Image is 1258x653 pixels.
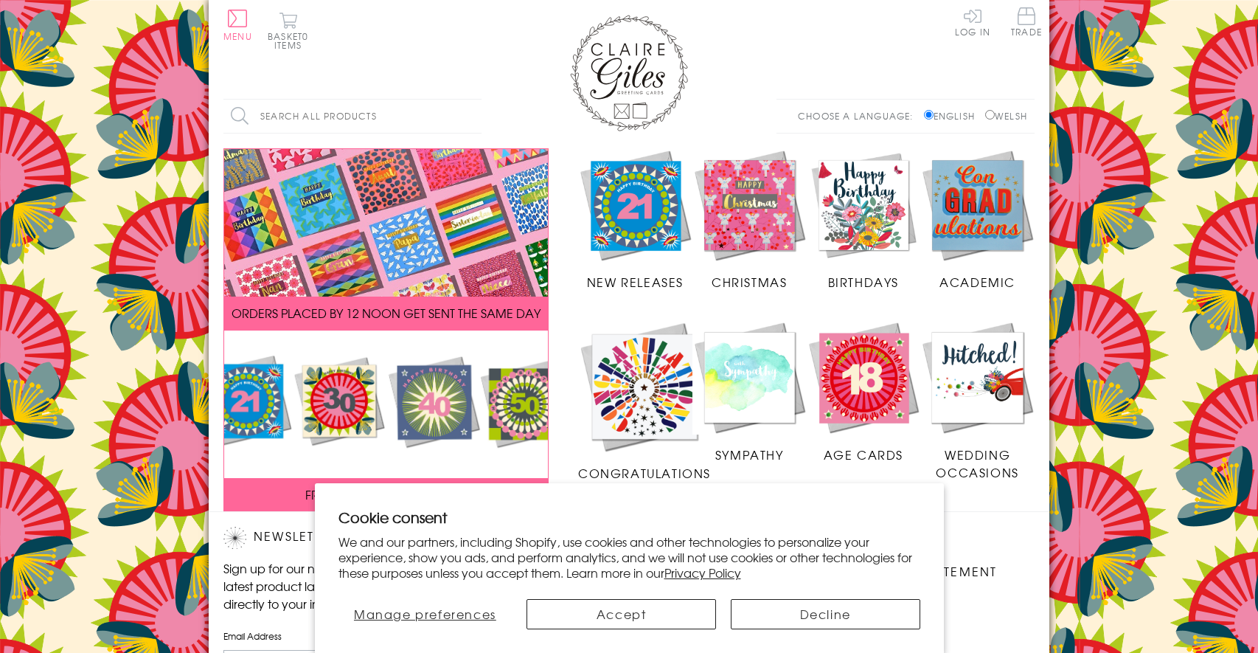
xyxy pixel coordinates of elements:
[920,320,1035,481] a: Wedding Occasions
[692,320,807,463] a: Sympathy
[807,148,921,291] a: Birthdays
[920,148,1035,291] a: Academic
[712,273,787,291] span: Christmas
[338,534,920,580] p: We and our partners, including Shopify, use cookies and other technologies to personalize your ex...
[223,30,252,43] span: Menu
[587,273,684,291] span: New Releases
[924,110,934,120] input: English
[578,320,711,482] a: Congratulations
[274,30,308,52] span: 0 items
[223,10,252,41] button: Menu
[807,320,921,463] a: Age Cards
[955,7,990,36] a: Log In
[232,304,541,322] span: ORDERS PLACED BY 12 NOON GET SENT THE SAME DAY
[828,273,899,291] span: Birthdays
[924,109,982,122] label: English
[223,629,474,643] label: Email Address
[527,599,716,629] button: Accept
[731,599,920,629] button: Decline
[338,599,512,629] button: Manage preferences
[354,605,496,623] span: Manage preferences
[715,446,784,463] span: Sympathy
[664,564,741,581] a: Privacy Policy
[223,559,474,612] p: Sign up for our newsletter to receive the latest product launches, news and offers directly to yo...
[305,486,468,503] span: FREE P&P ON ALL UK ORDERS
[985,109,1027,122] label: Welsh
[570,15,688,131] img: Claire Giles Greetings Cards
[338,507,920,528] h2: Cookie consent
[936,446,1018,481] span: Wedding Occasions
[1011,7,1042,39] a: Trade
[985,110,995,120] input: Welsh
[824,446,903,463] span: Age Cards
[692,148,807,291] a: Christmas
[268,12,308,49] button: Basket0 items
[578,148,692,291] a: New Releases
[1011,7,1042,36] span: Trade
[578,464,711,482] span: Congratulations
[223,527,474,549] h2: Newsletter
[798,109,921,122] p: Choose a language:
[939,273,1015,291] span: Academic
[223,100,482,133] input: Search all products
[467,100,482,133] input: Search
